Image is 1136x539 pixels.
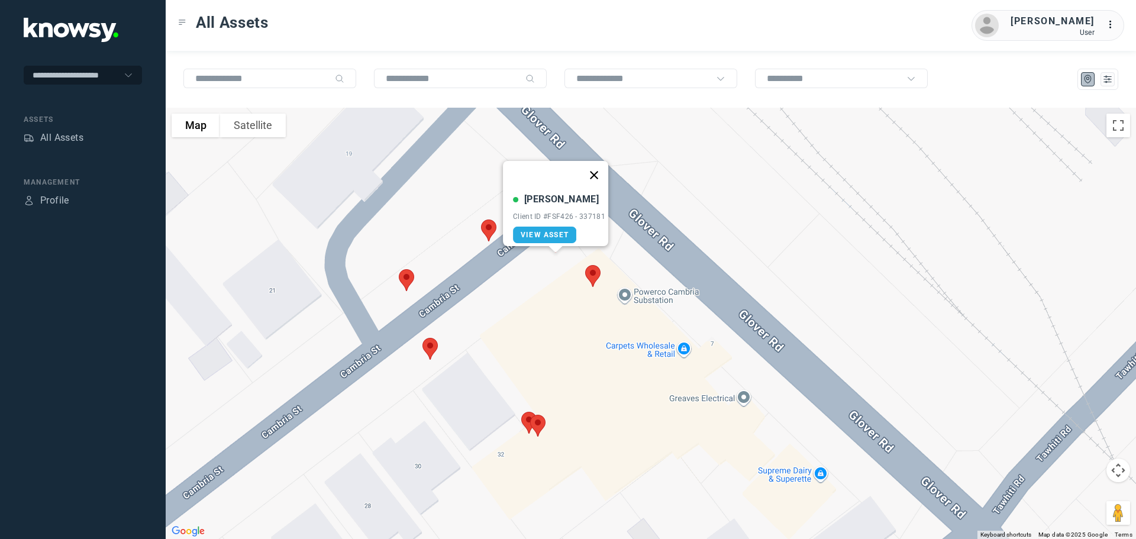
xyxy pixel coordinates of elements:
[524,192,599,206] div: [PERSON_NAME]
[1106,501,1130,525] button: Drag Pegman onto the map to open Street View
[1115,531,1132,538] a: Terms (opens in new tab)
[1038,531,1108,538] span: Map data ©2025 Google
[513,212,605,221] div: Client ID #FSF426 - 337181
[24,195,34,206] div: Profile
[580,161,608,189] button: Close
[1107,20,1119,29] tspan: ...
[1106,18,1121,34] div: :
[172,114,220,137] button: Show street map
[975,14,999,37] img: avatar.png
[196,12,269,33] span: All Assets
[1106,459,1130,482] button: Map camera controls
[169,524,208,539] img: Google
[24,18,118,42] img: Application Logo
[40,193,69,208] div: Profile
[178,18,186,27] div: Toggle Menu
[24,193,69,208] a: ProfileProfile
[1106,18,1121,32] div: :
[1102,74,1113,85] div: List
[24,177,142,188] div: Management
[521,231,569,239] span: View Asset
[220,114,286,137] button: Show satellite imagery
[1106,114,1130,137] button: Toggle fullscreen view
[24,131,83,145] a: AssetsAll Assets
[24,114,142,125] div: Assets
[1011,14,1095,28] div: [PERSON_NAME]
[335,74,344,83] div: Search
[980,531,1031,539] button: Keyboard shortcuts
[513,227,576,243] a: View Asset
[24,133,34,143] div: Assets
[1083,74,1093,85] div: Map
[169,524,208,539] a: Open this area in Google Maps (opens a new window)
[1011,28,1095,37] div: User
[40,131,83,145] div: All Assets
[525,74,535,83] div: Search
